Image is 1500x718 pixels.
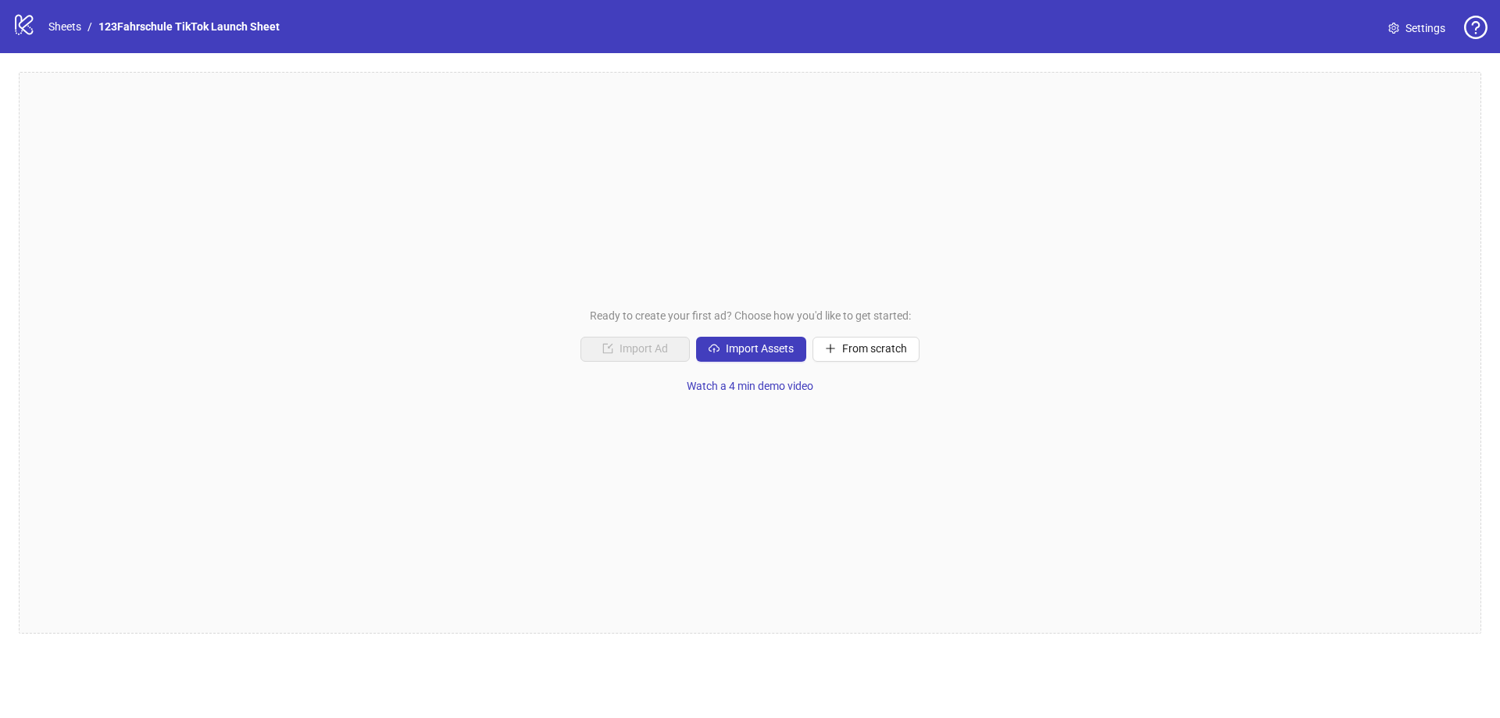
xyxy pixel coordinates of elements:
[812,337,920,362] button: From scratch
[825,343,836,354] span: plus
[45,18,84,35] a: Sheets
[580,337,690,362] button: Import Ad
[709,343,720,354] span: cloud-upload
[842,342,907,355] span: From scratch
[1405,20,1445,37] span: Settings
[674,374,826,399] button: Watch a 4 min demo video
[95,18,283,35] a: 123Fahrschule TikTok Launch Sheet
[687,380,813,392] span: Watch a 4 min demo video
[1464,16,1487,39] span: question-circle
[590,307,911,324] span: Ready to create your first ad? Choose how you'd like to get started:
[726,342,794,355] span: Import Assets
[87,18,92,35] li: /
[696,337,806,362] button: Import Assets
[1388,23,1399,34] span: setting
[1376,16,1458,41] a: Settings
